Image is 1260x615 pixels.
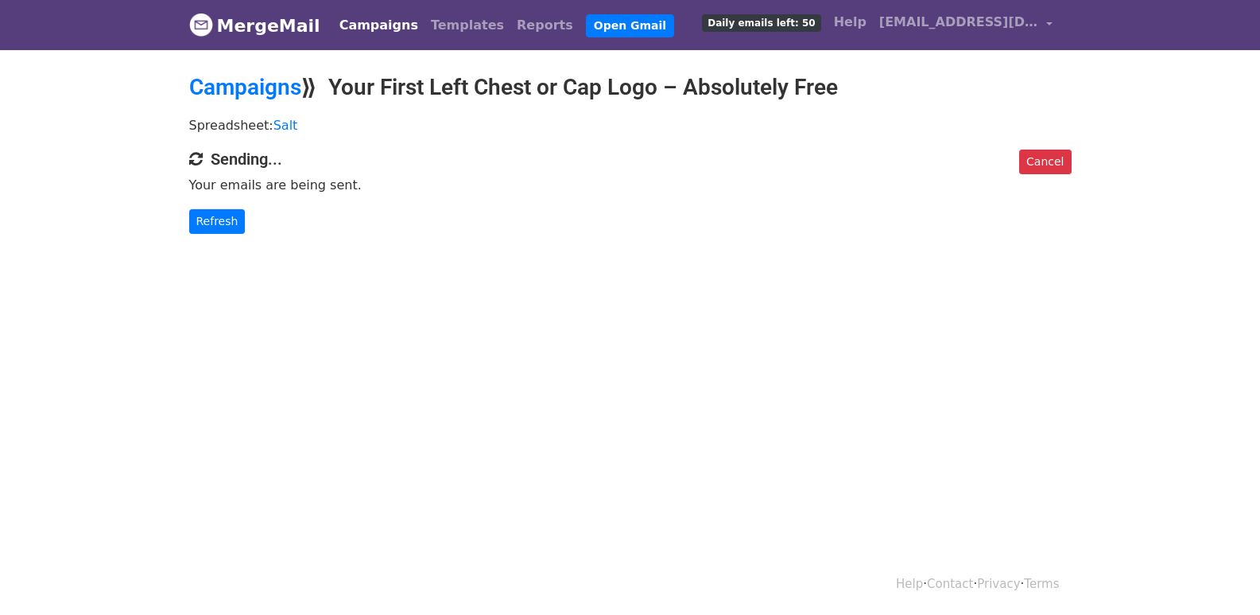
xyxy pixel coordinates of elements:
[977,577,1020,591] a: Privacy
[927,577,973,591] a: Contact
[189,209,246,234] a: Refresh
[586,14,674,37] a: Open Gmail
[702,14,820,32] span: Daily emails left: 50
[189,177,1072,193] p: Your emails are being sent.
[1024,577,1059,591] a: Terms
[273,118,298,133] a: Salt
[425,10,510,41] a: Templates
[1019,150,1071,174] a: Cancel
[873,6,1059,44] a: [EMAIL_ADDRESS][DOMAIN_NAME]
[510,10,580,41] a: Reports
[189,150,1072,169] h4: Sending...
[828,6,873,38] a: Help
[879,13,1038,32] span: [EMAIL_ADDRESS][DOMAIN_NAME]
[333,10,425,41] a: Campaigns
[189,9,320,42] a: MergeMail
[189,117,1072,134] p: Spreadsheet:
[189,74,1072,101] h2: ⟫ Your First Left Chest or Cap Logo – Absolutely Free
[189,13,213,37] img: MergeMail logo
[896,577,923,591] a: Help
[189,74,301,100] a: Campaigns
[696,6,827,38] a: Daily emails left: 50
